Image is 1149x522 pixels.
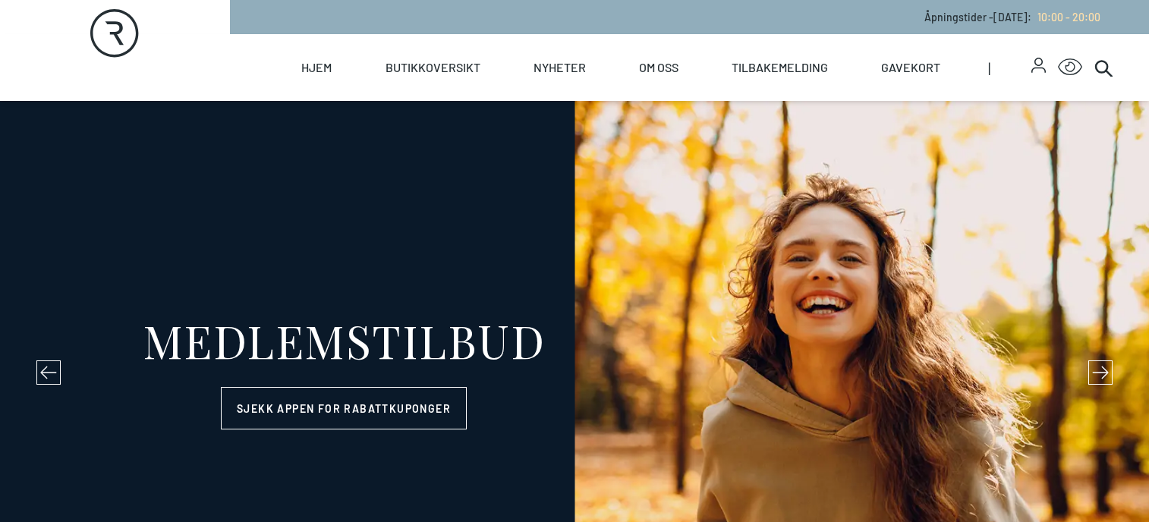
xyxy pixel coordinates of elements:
[1058,55,1082,80] button: Open Accessibility Menu
[988,34,1031,101] span: |
[924,9,1100,25] p: Åpningstider - [DATE] :
[1031,11,1100,24] a: 10:00 - 20:00
[386,34,480,101] a: Butikkoversikt
[881,34,940,101] a: Gavekort
[143,317,546,363] div: MEDLEMSTILBUD
[1037,11,1100,24] span: 10:00 - 20:00
[221,387,467,429] a: Sjekk appen for rabattkuponger
[732,34,828,101] a: Tilbakemelding
[301,34,332,101] a: Hjem
[639,34,678,101] a: Om oss
[534,34,586,101] a: Nyheter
